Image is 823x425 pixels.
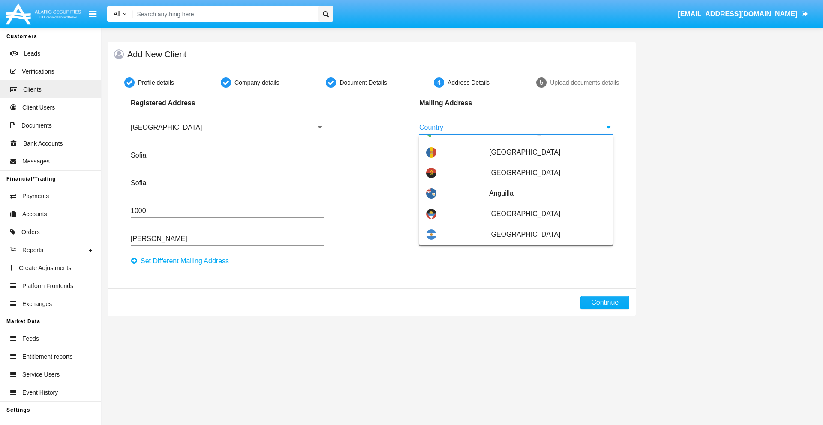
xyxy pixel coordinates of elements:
[22,334,39,343] span: Feeds
[19,264,71,273] span: Create Adjustments
[234,78,279,87] div: Company details
[127,51,186,58] h5: Add New Client
[448,78,490,87] div: Address Details
[131,254,234,268] button: Set Different Mailing Address
[138,78,174,87] div: Profile details
[22,192,49,201] span: Payments
[678,10,797,18] span: [EMAIL_ADDRESS][DOMAIN_NAME]
[22,246,43,255] span: Reports
[24,49,40,58] span: Leads
[22,282,73,291] span: Platform Frontends
[4,1,82,27] img: Logo image
[489,183,606,204] span: Anguilla
[22,352,73,361] span: Entitlement reports
[133,6,315,22] input: Search
[22,157,50,166] span: Messages
[674,2,812,26] a: [EMAIL_ADDRESS][DOMAIN_NAME]
[22,103,55,112] span: Client Users
[22,300,52,309] span: Exchanges
[107,9,133,18] a: All
[22,370,60,379] span: Service Users
[22,388,58,397] span: Event History
[550,78,619,87] div: Upload documents details
[23,85,42,94] span: Clients
[489,163,606,183] span: [GEOGRAPHIC_DATA]
[21,228,40,237] span: Orders
[540,79,544,86] span: 5
[580,296,629,309] button: Continue
[22,67,54,76] span: Verifications
[437,79,441,86] span: 4
[489,204,606,224] span: [GEOGRAPHIC_DATA]
[489,142,606,163] span: [GEOGRAPHIC_DATA]
[489,224,606,245] span: [GEOGRAPHIC_DATA]
[21,121,52,130] span: Documents
[22,210,47,219] span: Accounts
[114,10,120,17] span: All
[131,98,238,108] p: Registered Address
[23,139,63,148] span: Bank Accounts
[419,98,527,108] p: Mailing Address
[339,78,387,87] div: Document Details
